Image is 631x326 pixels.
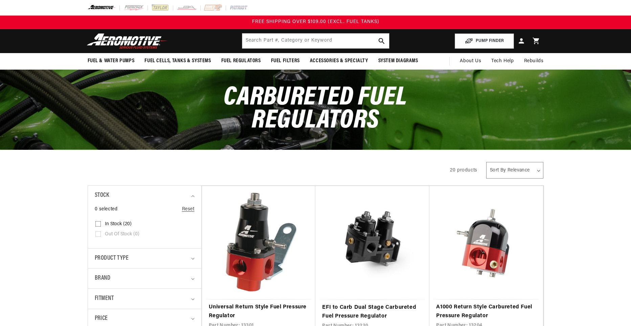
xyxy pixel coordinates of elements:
a: Reset [182,206,195,213]
span: System Diagrams [378,57,418,65]
span: Accessories & Specialty [310,57,368,65]
span: In stock (20) [105,221,132,227]
summary: Brand (0 selected) [95,269,195,288]
a: A1000 Return Style Carbureted Fuel Pressure Regulator [436,303,536,320]
span: Price [95,314,108,323]
summary: Accessories & Specialty [305,53,373,69]
span: Product type [95,254,129,263]
span: 0 selected [95,206,118,213]
img: Aeromotive [85,33,170,49]
button: Search Part #, Category or Keyword [374,33,389,48]
input: Search Part #, Category or Keyword [242,33,389,48]
span: 20 products [450,168,477,173]
summary: Stock (0 selected) [95,186,195,206]
span: Rebuilds [524,57,544,65]
span: Out of stock (0) [105,231,139,237]
span: Fuel Cells, Tanks & Systems [144,57,211,65]
a: About Us [455,53,486,69]
summary: Tech Help [486,53,519,69]
summary: Fuel Filters [266,53,305,69]
span: Fuel Filters [271,57,300,65]
span: Fuel & Water Pumps [88,57,135,65]
span: Tech Help [491,57,514,65]
a: EFI to Carb Dual Stage Carbureted Fuel Pressure Regulator [322,303,423,321]
span: About Us [460,59,481,64]
summary: System Diagrams [373,53,423,69]
span: FREE SHIPPING OVER $109.00 (EXCL. FUEL TANKS) [252,19,379,24]
summary: Rebuilds [519,53,549,69]
summary: Fuel & Water Pumps [83,53,140,69]
span: Fitment [95,294,114,304]
span: Carbureted Fuel Regulators [224,85,407,134]
summary: Product type (0 selected) [95,249,195,269]
button: PUMP FINDER [455,33,514,49]
summary: Fitment (0 selected) [95,289,195,309]
span: Fuel Regulators [221,57,261,65]
a: Universal Return Style Fuel Pressure Regulator [209,303,309,320]
summary: Fuel Cells, Tanks & Systems [139,53,216,69]
span: Stock [95,191,109,201]
summary: Fuel Regulators [216,53,266,69]
span: Brand [95,274,111,283]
